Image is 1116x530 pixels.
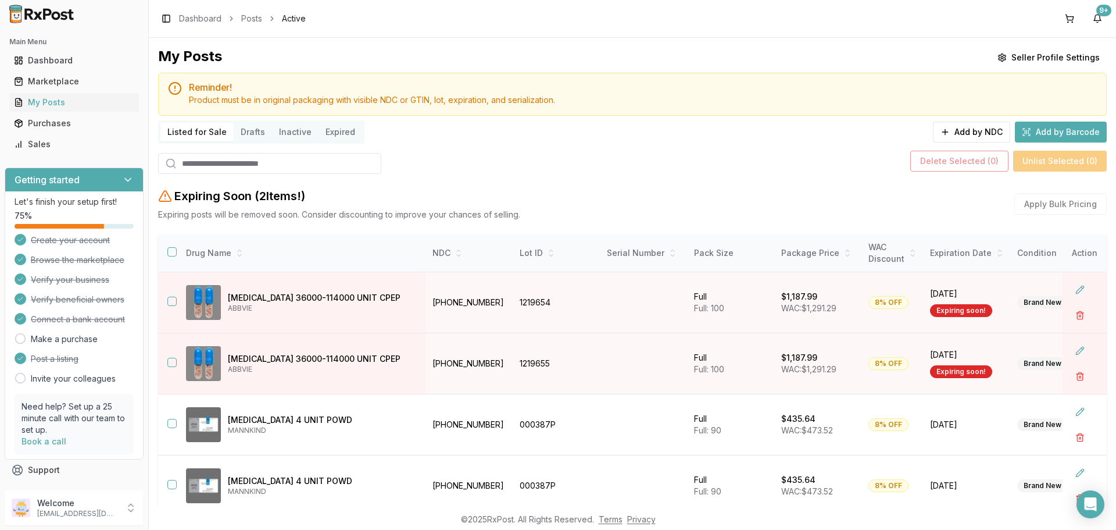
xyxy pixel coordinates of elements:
[5,5,79,23] img: RxPost Logo
[5,481,144,501] button: Feedback
[627,514,656,524] a: Privacy
[9,92,139,113] a: My Posts
[868,296,908,309] div: 8% OFF
[228,353,416,365] p: [MEDICAL_DATA] 36000-114000 UNIT CPEP
[1076,490,1104,518] div: Open Intercom Messenger
[781,303,836,313] span: WAC: $1,291.29
[9,71,139,92] a: Marketplace
[31,373,116,385] a: Invite your colleagues
[228,487,416,496] p: MANNKIND
[694,486,721,496] span: Full: 90
[5,72,144,91] button: Marketplace
[513,333,600,394] td: 1219655
[868,418,908,431] div: 8% OFF
[930,419,1003,431] span: [DATE]
[14,118,134,129] div: Purchases
[1017,479,1068,492] div: Brand New
[14,55,134,66] div: Dashboard
[234,123,272,141] button: Drafts
[186,468,221,503] img: Afrezza 4 UNIT POWD
[1069,305,1090,326] button: Delete
[1069,401,1090,422] button: Edit
[694,303,724,313] span: Full: 100
[9,50,139,71] a: Dashboard
[930,365,992,378] div: Expiring soon!
[31,353,78,365] span: Post a listing
[781,364,836,374] span: WAC: $1,291.29
[12,499,30,517] img: User avatar
[15,173,80,187] h3: Getting started
[781,425,833,435] span: WAC: $473.52
[1069,463,1090,483] button: Edit
[31,234,110,246] span: Create your account
[282,13,306,24] span: Active
[1096,5,1111,16] div: 9+
[425,272,513,333] td: [PHONE_NUMBER]
[425,333,513,394] td: [PHONE_NUMBER]
[228,365,416,374] p: ABBVIE
[1069,279,1090,300] button: Edit
[189,83,1097,92] h5: Reminder!
[9,134,139,155] a: Sales
[15,210,32,222] span: 75 %
[1017,296,1068,309] div: Brand New
[319,123,362,141] button: Expired
[868,241,916,265] div: WAC Discount
[930,247,1003,259] div: Expiration Date
[228,292,416,304] p: [MEDICAL_DATA] 36000-114000 UNIT CPEP
[174,188,305,204] h2: Expiring Soon ( 2 Item s !)
[228,426,416,435] p: MANNKIND
[933,122,1010,143] button: Add by NDC
[22,436,66,446] a: Book a call
[930,349,1003,361] span: [DATE]
[1017,418,1068,431] div: Brand New
[5,51,144,70] button: Dashboard
[1015,122,1107,143] button: Add by Barcode
[9,37,139,47] h2: Main Menu
[31,314,125,325] span: Connect a bank account
[5,93,144,112] button: My Posts
[31,294,124,305] span: Verify beneficial owners
[868,479,908,492] div: 8% OFF
[1069,340,1090,361] button: Edit
[607,247,680,259] div: Serial Number
[930,288,1003,300] span: [DATE]
[189,94,1097,106] div: Product must be in original packaging with visible NDC or GTIN, lot, expiration, and serialization.
[1088,9,1107,28] button: 9+
[158,209,520,220] p: Expiring posts will be removed soon. Consider discounting to improve your chances of selling.
[781,413,815,425] p: $435.64
[781,291,817,303] p: $1,187.99
[687,394,774,456] td: Full
[1069,488,1090,509] button: Delete
[15,196,134,208] p: Let's finish your setup first!
[186,346,221,381] img: Creon 36000-114000 UNIT CPEP
[186,407,221,442] img: Afrezza 4 UNIT POWD
[228,414,416,426] p: [MEDICAL_DATA] 4 UNIT POWD
[272,123,319,141] button: Inactive
[687,272,774,333] td: Full
[425,394,513,456] td: [PHONE_NUMBER]
[1063,234,1107,272] th: Action
[179,13,221,24] a: Dashboard
[14,76,134,87] div: Marketplace
[930,304,992,317] div: Expiring soon!
[687,456,774,517] td: Full
[781,352,817,364] p: $1,187.99
[241,13,262,24] a: Posts
[694,425,721,435] span: Full: 90
[31,333,98,345] a: Make a purchase
[14,97,134,108] div: My Posts
[160,123,234,141] button: Listed for Sale
[31,274,109,286] span: Verify your business
[781,247,854,259] div: Package Price
[37,497,118,509] p: Welcome
[22,401,127,436] p: Need help? Set up a 25 minute call with our team to set up.
[186,247,416,259] div: Drug Name
[694,364,724,374] span: Full: 100
[687,234,774,272] th: Pack Size
[781,486,833,496] span: WAC: $473.52
[186,285,221,320] img: Creon 36000-114000 UNIT CPEP
[5,114,144,133] button: Purchases
[425,456,513,517] td: [PHONE_NUMBER]
[513,272,600,333] td: 1219654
